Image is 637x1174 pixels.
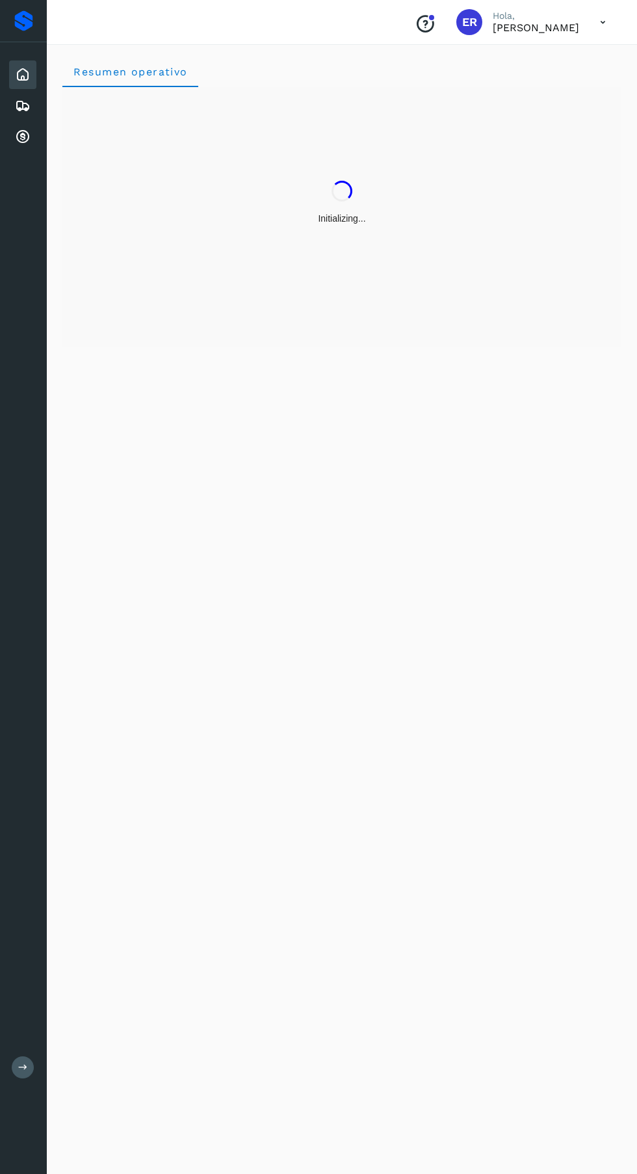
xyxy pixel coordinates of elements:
div: Cuentas por cobrar [9,123,36,151]
p: Hola, [493,10,579,21]
p: Eduardo Reyes González [493,21,579,34]
span: Resumen operativo [73,66,188,78]
div: Embarques [9,92,36,120]
div: Inicio [9,60,36,89]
